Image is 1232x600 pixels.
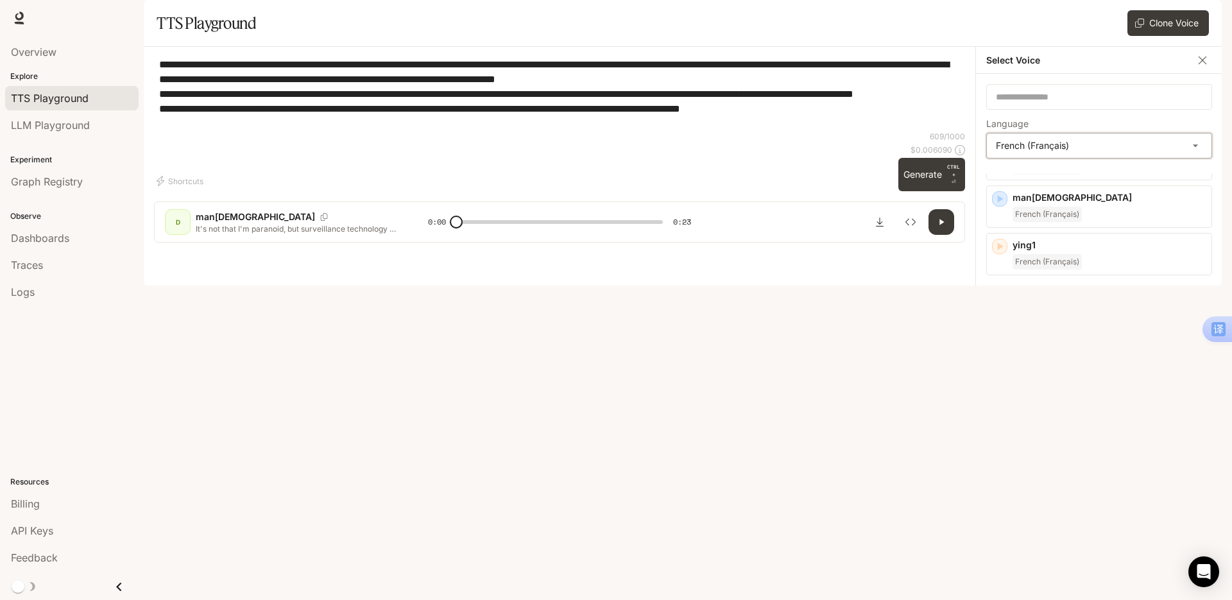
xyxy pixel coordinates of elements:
[898,158,965,191] button: GenerateCTRL +⏎
[867,209,893,235] button: Download audio
[167,212,188,232] div: D
[1013,207,1082,222] span: French (Français)
[1013,254,1082,270] span: French (Français)
[673,216,691,228] span: 0:23
[986,119,1029,128] p: Language
[911,144,952,155] p: $ 0.006090
[930,131,965,142] p: 609 / 1000
[947,163,960,186] p: ⏎
[987,133,1211,158] div: French (Français)
[1013,239,1206,252] p: ying1
[1127,10,1209,36] button: Clone Voice
[157,10,256,36] h1: TTS Playground
[196,223,397,234] p: It's not that I'm paranoid, but surveillance technology is just too advanced these days. [DATE] I...
[196,210,315,223] p: man[DEMOGRAPHIC_DATA]
[1013,191,1206,204] p: man[DEMOGRAPHIC_DATA]
[428,216,446,228] span: 0:00
[315,213,333,221] button: Copy Voice ID
[898,209,923,235] button: Inspect
[1188,556,1219,587] div: Open Intercom Messenger
[154,171,209,191] button: Shortcuts
[947,163,960,178] p: CTRL +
